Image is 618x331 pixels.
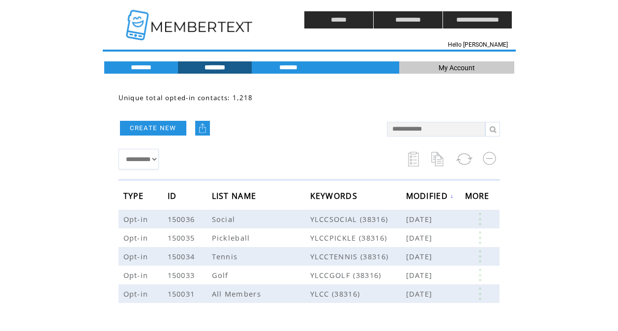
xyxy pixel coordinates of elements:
[212,193,259,198] a: LIST NAME
[448,41,508,48] span: Hello [PERSON_NAME]
[168,188,179,206] span: ID
[406,214,435,224] span: [DATE]
[123,251,151,261] span: Opt-in
[123,289,151,299] span: Opt-in
[168,193,179,198] a: ID
[406,193,454,199] a: MODIFIED↓
[212,251,240,261] span: Tennis
[310,289,406,299] span: YLCC (38316)
[212,233,253,243] span: Pickleball
[310,251,406,261] span: YLCCTENNIS (38316)
[168,251,198,261] span: 150034
[310,188,360,206] span: KEYWORDS
[465,188,492,206] span: MORE
[212,188,259,206] span: LIST NAME
[406,289,435,299] span: [DATE]
[406,188,451,206] span: MODIFIED
[310,270,406,280] span: YLCCGOLF (38316)
[118,93,253,102] span: Unique total opted-in contacts: 1,218
[123,233,151,243] span: Opt-in
[168,233,198,243] span: 150035
[406,270,435,280] span: [DATE]
[406,233,435,243] span: [DATE]
[120,121,186,136] a: CREATE NEW
[123,193,147,198] a: TYPE
[439,64,475,72] span: My Account
[212,289,264,299] span: All Members
[212,214,238,224] span: Social
[123,188,147,206] span: TYPE
[310,233,406,243] span: YLCCPICKLE (38316)
[406,251,435,261] span: [DATE]
[123,214,151,224] span: Opt-in
[212,270,231,280] span: Golf
[168,214,198,224] span: 150036
[198,123,207,133] img: upload.png
[168,270,198,280] span: 150033
[310,193,360,198] a: KEYWORDS
[310,214,406,224] span: YLCCSOCIAL (38316)
[168,289,198,299] span: 150031
[123,270,151,280] span: Opt-in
